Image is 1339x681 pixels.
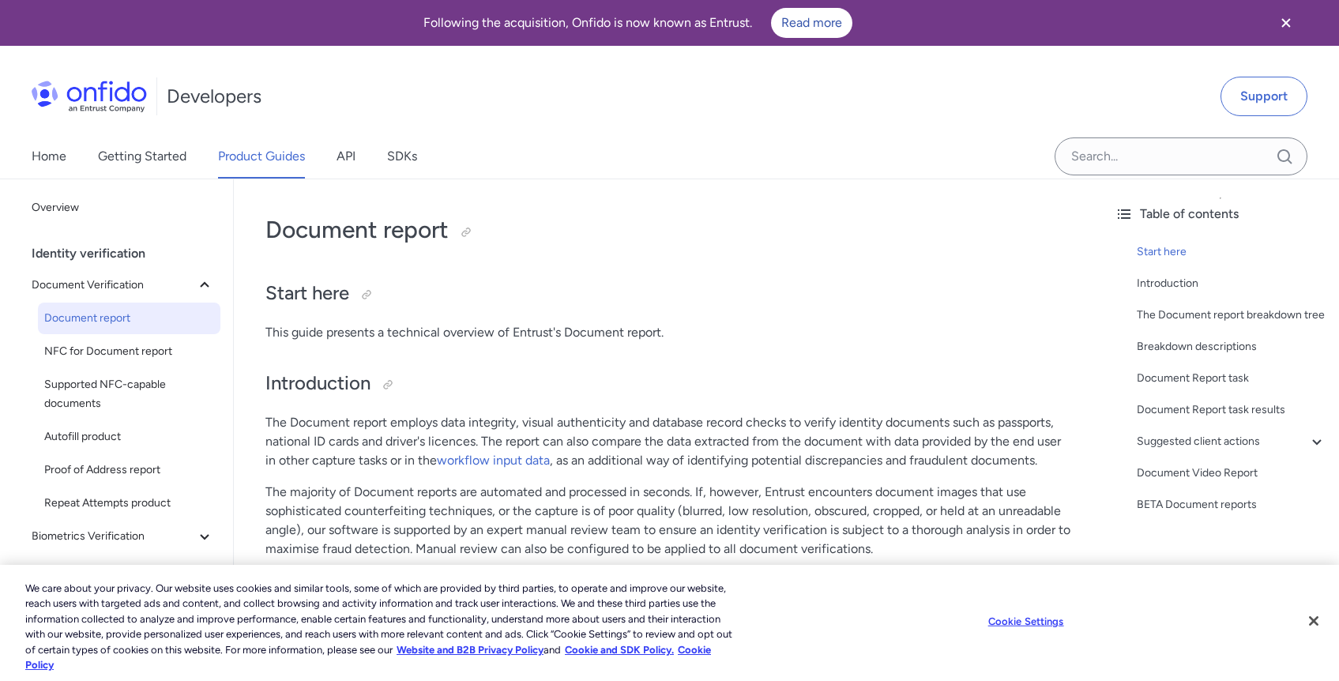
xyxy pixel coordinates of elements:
button: Biometrics Verification [25,521,220,552]
a: More information about our cookie policy., opens in a new tab [397,644,543,656]
div: We care about your privacy. Our website uses cookies and similar tools, some of which are provide... [25,581,736,673]
input: Onfido search input field [1055,137,1307,175]
a: Breakdown descriptions [1137,337,1326,356]
h2: Start here [265,280,1070,307]
a: Suggested client actions [1137,432,1326,451]
a: Document Report task [1137,369,1326,388]
a: Repeat Attempts product [38,487,220,519]
button: Document Verification [25,269,220,301]
span: NFC for Document report [44,342,214,361]
a: workflow input data [437,453,550,468]
a: The Document report breakdown tree [1137,306,1326,325]
button: Cookie Settings [976,606,1075,638]
a: Document report [38,303,220,334]
h1: Document report [265,214,1070,246]
span: Autofill product [44,427,214,446]
span: Repeat Attempts product [44,494,214,513]
button: Fraud Detection [25,554,220,585]
a: Proof of Address report [38,454,220,486]
img: Onfido Logo [32,81,147,112]
a: SDKs [387,134,417,179]
a: API [337,134,355,179]
h2: Introduction [265,371,1070,397]
h1: Developers [167,84,261,109]
span: Document Verification [32,276,195,295]
button: Close [1296,604,1331,638]
a: BETA Document reports [1137,495,1326,514]
a: Support [1221,77,1307,116]
a: Cookie and SDK Policy. [565,644,674,656]
span: Fraud Detection [32,560,195,579]
span: Proof of Address report [44,461,214,480]
div: Identity verification [32,238,227,269]
span: Document report [44,309,214,328]
span: Supported NFC-capable documents [44,375,214,413]
div: Following the acquisition, Onfido is now known as Entrust. [19,8,1257,38]
a: Getting Started [98,134,186,179]
span: Overview [32,198,214,217]
a: Overview [25,192,220,224]
p: The Document report employs data integrity, visual authenticity and database record checks to ver... [265,413,1070,470]
a: Home [32,134,66,179]
a: Supported NFC-capable documents [38,369,220,420]
div: Table of contents [1115,205,1326,224]
svg: Close banner [1277,13,1296,32]
a: Autofill product [38,421,220,453]
p: The majority of Document reports are automated and processed in seconds. If, however, Entrust enc... [265,483,1070,559]
a: Product Guides [218,134,305,179]
a: Document Report task results [1137,401,1326,420]
p: This guide presents a technical overview of Entrust's Document report. [265,323,1070,342]
a: Document Video Report [1137,464,1326,483]
a: Read more [771,8,852,38]
a: Start here [1137,243,1326,261]
a: NFC for Document report [38,336,220,367]
a: Introduction [1137,274,1326,293]
span: Biometrics Verification [32,527,195,546]
button: Close banner [1257,3,1315,43]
